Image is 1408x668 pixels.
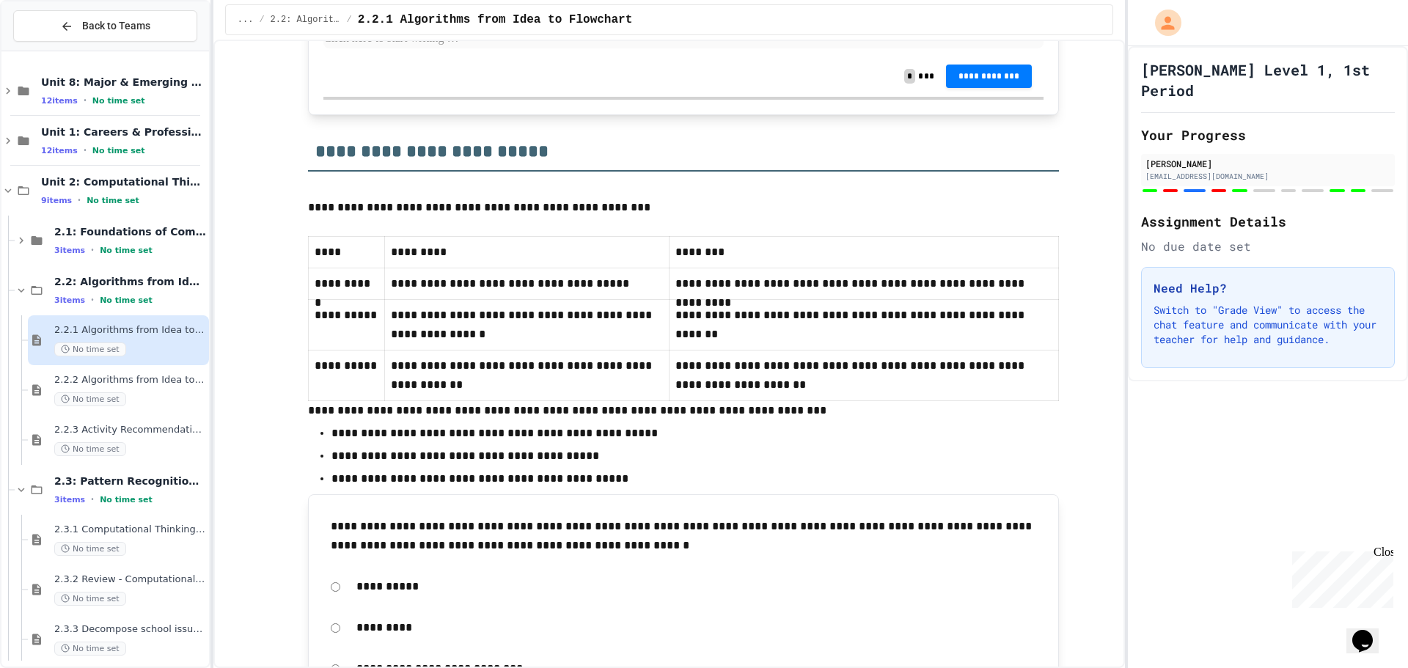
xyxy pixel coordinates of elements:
h3: Need Help? [1154,279,1382,297]
span: • [84,144,87,156]
iframe: chat widget [1346,609,1393,653]
span: No time set [54,592,126,606]
span: Unit 1: Careers & Professionalism [41,125,206,139]
span: Unit 8: Major & Emerging Technologies [41,76,206,89]
span: / [347,14,352,26]
p: Switch to "Grade View" to access the chat feature and communicate with your teacher for help and ... [1154,303,1382,347]
span: ... [238,14,254,26]
span: No time set [92,96,145,106]
span: 2.2: Algorithms from Idea to Flowchart [54,275,206,288]
span: 2.2.3 Activity Recommendation Algorithm [54,424,206,436]
span: • [84,95,87,106]
span: 3 items [54,296,85,305]
h1: [PERSON_NAME] Level 1, 1st Period [1141,59,1395,100]
span: No time set [92,146,145,155]
div: [PERSON_NAME] [1145,157,1390,170]
span: 12 items [41,96,78,106]
span: 2.3.3 Decompose school issue using CT [54,623,206,636]
div: Chat with us now!Close [6,6,101,93]
span: No time set [54,642,126,656]
div: No due date set [1141,238,1395,255]
span: 2.2: Algorithms from Idea to Flowchart [271,14,341,26]
button: Back to Teams [13,10,197,42]
span: No time set [100,495,153,504]
span: 2.2.1 Algorithms from Idea to Flowchart [54,324,206,337]
span: 2.3.1 Computational Thinking - Your Problem-Solving Toolkit [54,524,206,536]
span: Unit 2: Computational Thinking & Problem-Solving [41,175,206,188]
span: No time set [54,342,126,356]
span: Back to Teams [82,18,150,34]
span: / [259,14,264,26]
span: No time set [54,392,126,406]
span: No time set [87,196,139,205]
span: No time set [100,246,153,255]
span: No time set [54,542,126,556]
div: [EMAIL_ADDRESS][DOMAIN_NAME] [1145,171,1390,182]
span: 2.2.1 Algorithms from Idea to Flowchart [358,11,632,29]
h2: Assignment Details [1141,211,1395,232]
span: 2.3: Pattern Recognition & Decomposition [54,474,206,488]
span: • [91,294,94,306]
span: 2.2.2 Algorithms from Idea to Flowchart - Review [54,374,206,386]
div: My Account [1140,6,1185,40]
span: • [78,194,81,206]
span: 3 items [54,246,85,255]
h2: Your Progress [1141,125,1395,145]
span: No time set [54,442,126,456]
span: 2.3.2 Review - Computational Thinking - Your Problem-Solving Toolkit [54,573,206,586]
span: 12 items [41,146,78,155]
iframe: chat widget [1286,546,1393,608]
span: • [91,493,94,505]
span: • [91,244,94,256]
span: 2.1: Foundations of Computational Thinking [54,225,206,238]
span: 3 items [54,495,85,504]
span: 9 items [41,196,72,205]
span: No time set [100,296,153,305]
